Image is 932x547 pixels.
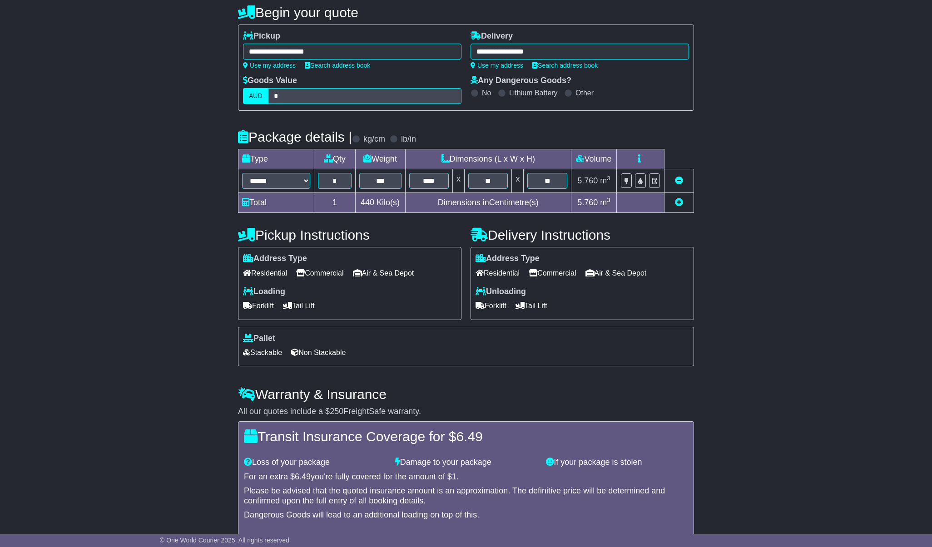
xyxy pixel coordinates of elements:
td: x [512,169,524,193]
span: m [600,198,610,207]
span: Stackable [243,345,282,360]
a: Use my address [243,62,296,69]
td: x [453,169,465,193]
span: m [600,176,610,185]
span: 6.49 [295,472,311,481]
label: Delivery [471,31,513,41]
span: © One World Courier 2025. All rights reserved. [160,537,291,544]
label: Loading [243,287,285,297]
label: lb/in [401,134,416,144]
label: Other [575,89,594,97]
div: Please be advised that the quoted insurance amount is an approximation. The definitive price will... [244,486,688,506]
span: Forklift [476,299,506,313]
span: 250 [330,407,343,416]
label: Pallet [243,334,275,344]
span: Non Stackable [291,345,346,360]
span: Commercial [529,266,576,280]
span: 5.760 [577,198,598,207]
a: Remove this item [675,176,683,185]
a: Use my address [471,62,523,69]
h4: Package details | [238,129,352,144]
label: Address Type [476,254,540,264]
div: Loss of your package [239,458,391,468]
td: Weight [355,149,405,169]
div: If your package is stolen [541,458,693,468]
label: Address Type [243,254,307,264]
td: Type [238,149,314,169]
span: Air & Sea Depot [585,266,647,280]
span: Commercial [296,266,343,280]
td: Kilo(s) [355,193,405,213]
td: 1 [314,193,356,213]
td: Qty [314,149,356,169]
span: 440 [361,198,374,207]
span: Residential [243,266,287,280]
h4: Transit Insurance Coverage for $ [244,429,688,444]
label: kg/cm [363,134,385,144]
span: Forklift [243,299,274,313]
span: 1 [452,472,456,481]
a: Add new item [675,198,683,207]
sup: 3 [607,197,610,203]
td: Total [238,193,314,213]
label: No [482,89,491,97]
label: AUD [243,88,268,104]
span: Tail Lift [516,299,547,313]
div: Dangerous Goods will lead to an additional loading on top of this. [244,510,688,520]
div: For an extra $ you're fully covered for the amount of $ . [244,472,688,482]
span: Residential [476,266,520,280]
h4: Warranty & Insurance [238,387,694,402]
label: Pickup [243,31,280,41]
label: Goods Value [243,76,297,86]
label: Any Dangerous Goods? [471,76,571,86]
td: Volume [571,149,616,169]
span: Air & Sea Depot [353,266,414,280]
h4: Pickup Instructions [238,227,461,242]
a: Search address book [305,62,370,69]
span: Tail Lift [283,299,315,313]
div: All our quotes include a $ FreightSafe warranty. [238,407,694,417]
label: Lithium Battery [509,89,558,97]
a: Search address book [532,62,598,69]
sup: 3 [607,175,610,182]
div: Damage to your package [391,458,542,468]
span: 5.760 [577,176,598,185]
td: Dimensions (L x W x H) [405,149,571,169]
span: 6.49 [456,429,482,444]
h4: Delivery Instructions [471,227,694,242]
h4: Begin your quote [238,5,694,20]
td: Dimensions in Centimetre(s) [405,193,571,213]
label: Unloading [476,287,526,297]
